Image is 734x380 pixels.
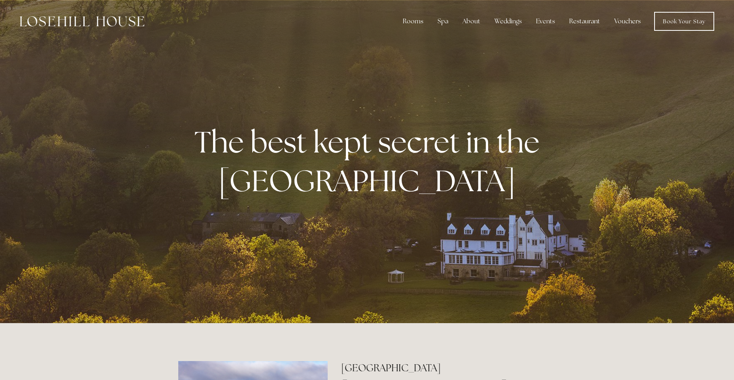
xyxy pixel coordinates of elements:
[431,13,455,29] div: Spa
[194,122,546,200] strong: The best kept secret in the [GEOGRAPHIC_DATA]
[608,13,647,29] a: Vouchers
[530,13,561,29] div: Events
[20,16,144,26] img: Losehill House
[396,13,430,29] div: Rooms
[456,13,487,29] div: About
[654,12,714,31] a: Book Your Stay
[488,13,528,29] div: Weddings
[563,13,606,29] div: Restaurant
[341,361,556,375] h2: [GEOGRAPHIC_DATA]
